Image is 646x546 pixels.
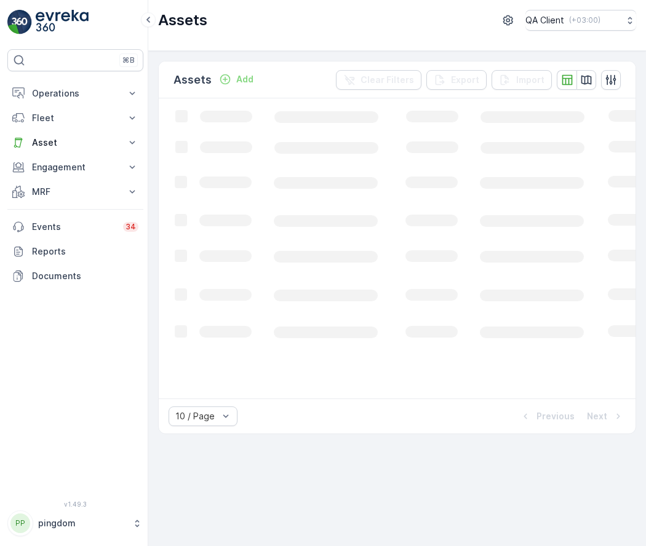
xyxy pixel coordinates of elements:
[32,186,119,198] p: MRF
[7,180,143,204] button: MRF
[7,106,143,130] button: Fleet
[336,70,421,90] button: Clear Filters
[492,70,552,90] button: Import
[7,155,143,180] button: Engagement
[236,73,253,85] p: Add
[426,70,487,90] button: Export
[7,264,143,288] a: Documents
[525,14,564,26] p: QA Client
[525,10,636,31] button: QA Client(+03:00)
[173,71,212,89] p: Assets
[451,74,479,86] p: Export
[32,245,138,258] p: Reports
[122,55,135,65] p: ⌘B
[361,74,414,86] p: Clear Filters
[7,239,143,264] a: Reports
[32,87,119,100] p: Operations
[32,161,119,173] p: Engagement
[7,215,143,239] a: Events34
[587,410,607,422] p: Next
[158,10,207,30] p: Assets
[516,74,544,86] p: Import
[7,10,32,34] img: logo
[7,510,143,536] button: PPpingdom
[214,72,258,87] button: Add
[32,112,119,124] p: Fleet
[7,130,143,155] button: Asset
[36,10,89,34] img: logo_light-DOdMpM7g.png
[126,222,136,232] p: 34
[586,409,626,424] button: Next
[518,409,576,424] button: Previous
[32,221,116,233] p: Events
[32,270,138,282] p: Documents
[569,15,600,25] p: ( +03:00 )
[7,501,143,508] span: v 1.49.3
[32,136,119,149] p: Asset
[38,517,126,529] p: pingdom
[7,81,143,106] button: Operations
[536,410,575,422] p: Previous
[10,513,30,533] div: PP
